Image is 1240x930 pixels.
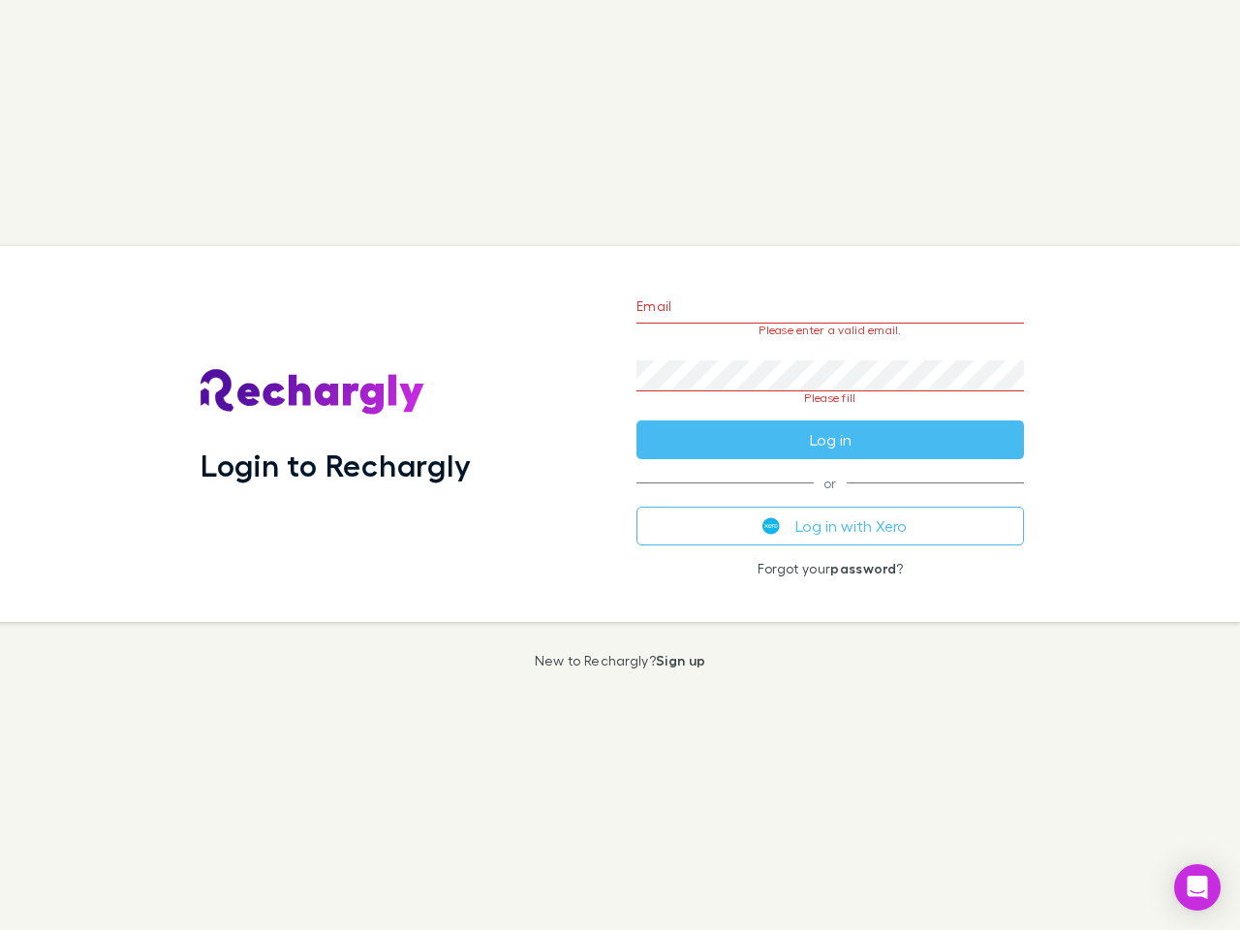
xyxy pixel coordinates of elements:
button: Log in [636,420,1024,459]
p: Forgot your ? [636,561,1024,576]
a: password [830,560,896,576]
h1: Login to Rechargly [201,447,471,483]
a: Sign up [656,652,705,668]
img: Xero's logo [762,517,780,535]
span: or [636,482,1024,483]
button: Log in with Xero [636,507,1024,545]
p: Please enter a valid email. [636,324,1024,337]
p: Please fill [636,391,1024,405]
img: Rechargly's Logo [201,369,425,416]
p: New to Rechargly? [535,653,706,668]
div: Open Intercom Messenger [1174,864,1221,911]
